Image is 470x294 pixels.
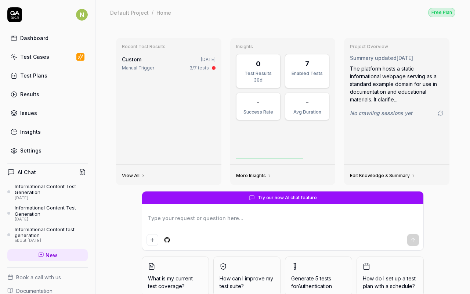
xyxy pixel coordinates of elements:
div: Test Results 30d [241,70,276,83]
span: Book a call with us [16,273,61,281]
span: Generate 5 tests for Authentication [291,275,332,289]
a: Results [7,87,88,101]
span: Try our new AI chat feature [258,194,317,201]
div: - [306,97,309,107]
a: Test Plans [7,68,88,83]
a: Edit Knowledge & Summary [350,173,416,179]
h3: Insights [236,44,330,50]
a: View All [122,173,145,179]
div: Enabled Tests [290,70,325,77]
div: Test Plans [20,72,47,79]
a: Informational Content Test Generation[DATE] [7,205,88,222]
h3: Project Overview [350,44,444,50]
div: The platform hosts a static informational webpage serving as a standard example domain for use in... [350,65,444,103]
div: Settings [20,147,41,154]
div: Informational Content Test Generation [15,183,88,196]
span: Summary updated [350,55,397,61]
div: Informational Content Test Generation [15,205,88,217]
div: Informational Content test generation [15,226,88,239]
a: Issues [7,106,88,120]
h3: Recent Test Results [122,44,216,50]
div: Issues [20,109,37,117]
button: Add attachment [147,234,158,246]
div: about [DATE] [15,238,88,243]
a: Test Cases [7,50,88,64]
div: / [152,9,153,16]
div: Free Plan [428,8,455,17]
a: More Insights [236,173,272,179]
span: New [46,251,57,259]
a: Book a call with us [7,273,88,281]
span: N [76,9,88,21]
div: Test Cases [20,53,49,61]
div: Default Project [110,9,149,16]
a: Free Plan [428,7,455,17]
a: Insights [7,125,88,139]
span: What is my current test coverage? [148,275,203,290]
a: Dashboard [7,31,88,45]
div: Home [156,9,171,16]
div: 7 [305,59,309,69]
span: How can I improve my test suite? [220,275,274,290]
a: Custom[DATE]Manual Trigger3/7 tests [120,54,217,73]
span: Custom [122,56,141,62]
a: Settings [7,143,88,158]
button: N [76,7,88,22]
a: New [7,249,88,261]
div: Manual Trigger [122,65,154,71]
div: Insights [20,128,41,136]
a: Informational Content Test Generation[DATE] [7,183,88,200]
div: [DATE] [15,217,88,222]
div: Avg Duration [290,109,325,115]
span: How do I set up a test plan with a schedule? [363,275,417,290]
time: [DATE] [201,57,216,62]
span: No crawling sessions yet [350,109,412,117]
div: [DATE] [15,196,88,201]
div: Dashboard [20,34,48,42]
a: Informational Content test generationabout [DATE] [7,226,88,243]
div: Success Rate [241,109,276,115]
div: 0 [256,59,261,69]
a: Go to crawling settings [438,110,444,116]
div: Results [20,90,39,98]
h4: AI Chat [18,168,36,176]
time: [DATE] [397,55,413,61]
div: 3/7 tests [189,65,209,71]
div: - [257,97,260,107]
